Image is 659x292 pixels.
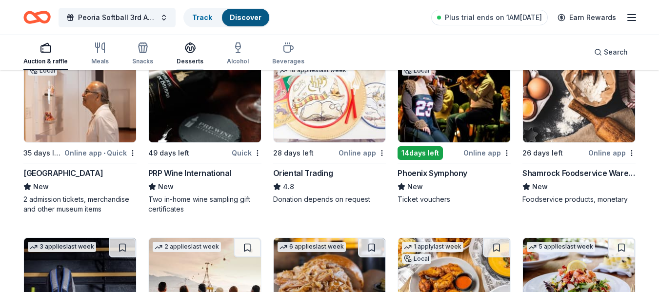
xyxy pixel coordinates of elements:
[33,181,49,193] span: New
[272,38,304,70] button: Beverages
[523,50,635,142] img: Image for Shamrock Foodservice Warehouse
[273,167,333,179] div: Oriental Trading
[445,12,542,23] span: Plus trial ends on 1AM[DATE]
[586,42,636,62] button: Search
[64,147,137,159] div: Online app Quick
[522,167,636,179] div: Shamrock Foodservice Warehouse
[552,9,622,26] a: Earn Rewards
[278,65,348,76] div: 18 applies last week
[274,50,386,142] img: Image for Oriental Trading
[78,12,156,23] span: Peoria Softball 3rd Annual Golf Tournament
[183,8,270,27] button: TrackDiscover
[398,50,510,142] img: Image for Phoenix Symphony
[527,242,595,252] div: 5 applies last week
[23,58,68,65] div: Auction & raffle
[158,181,174,193] span: New
[149,50,261,142] img: Image for PRP Wine International
[23,195,137,214] div: 2 admission tickets, merchandise and other museum items
[402,242,463,252] div: 1 apply last week
[431,10,548,25] a: Plus trial ends on 1AM[DATE]
[227,38,249,70] button: Alcohol
[339,147,386,159] div: Online app
[402,66,431,76] div: Local
[103,149,105,157] span: •
[227,58,249,65] div: Alcohol
[23,147,62,159] div: 35 days left
[273,195,386,204] div: Donation depends on request
[148,49,261,214] a: Image for PRP Wine International24 applieslast week49 days leftQuickPRP Wine InternationalNewTwo ...
[148,195,261,214] div: Two in-home wine sampling gift certificates
[407,181,423,193] span: New
[398,49,511,204] a: Image for Phoenix Symphony1 applylast weekLocal14days leftOnline appPhoenix SymphonyNewTicket vou...
[522,147,563,159] div: 26 days left
[91,38,109,70] button: Meals
[148,167,231,179] div: PRP Wine International
[273,147,314,159] div: 28 days left
[177,38,203,70] button: Desserts
[398,146,443,160] div: 14 days left
[278,242,346,252] div: 6 applies last week
[230,13,261,21] a: Discover
[283,181,294,193] span: 4.8
[463,147,511,159] div: Online app
[398,167,467,179] div: Phoenix Symphony
[28,242,96,252] div: 3 applies last week
[132,38,153,70] button: Snacks
[532,181,548,193] span: New
[23,167,103,179] div: [GEOGRAPHIC_DATA]
[91,58,109,65] div: Meals
[132,58,153,65] div: Snacks
[28,66,57,76] div: Local
[273,49,386,204] a: Image for Oriental TradingTop rated18 applieslast week28 days leftOnline appOriental Trading4.8Do...
[398,195,511,204] div: Ticket vouchers
[23,49,137,214] a: Image for Heard Museum2 applieslast weekLocal35 days leftOnline app•Quick[GEOGRAPHIC_DATA]New2 ad...
[23,6,51,29] a: Home
[588,147,636,159] div: Online app
[148,147,189,159] div: 49 days left
[59,8,176,27] button: Peoria Softball 3rd Annual Golf Tournament
[402,254,431,264] div: Local
[272,58,304,65] div: Beverages
[604,46,628,58] span: Search
[24,50,136,142] img: Image for Heard Museum
[522,49,636,204] a: Image for Shamrock Foodservice WarehouseLocal26 days leftOnline appShamrock Foodservice Warehouse...
[192,13,212,21] a: Track
[23,38,68,70] button: Auction & raffle
[177,58,203,65] div: Desserts
[153,242,221,252] div: 2 applies last week
[232,147,261,159] div: Quick
[522,195,636,204] div: Foodservice products, monetary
